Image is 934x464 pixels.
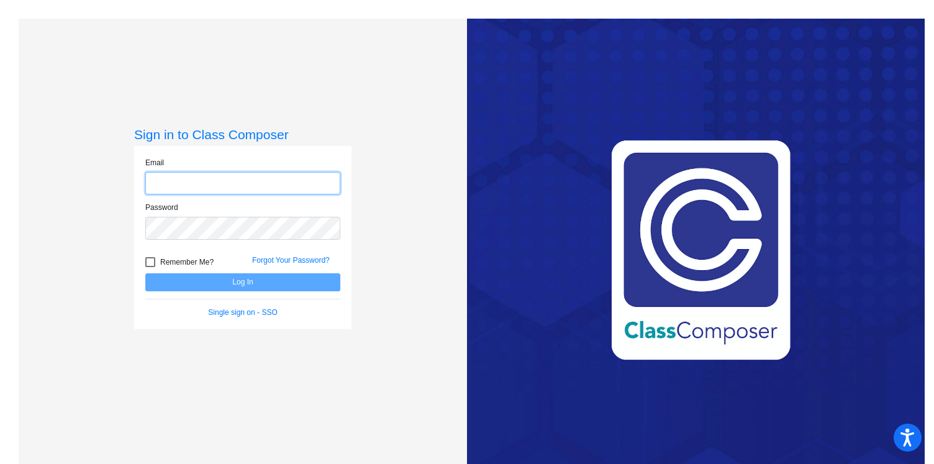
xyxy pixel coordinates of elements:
[145,273,340,291] button: Log In
[145,157,164,168] label: Email
[252,256,330,265] a: Forgot Your Password?
[145,202,178,213] label: Password
[160,255,214,270] span: Remember Me?
[134,127,351,142] h3: Sign in to Class Composer
[208,308,277,317] a: Single sign on - SSO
